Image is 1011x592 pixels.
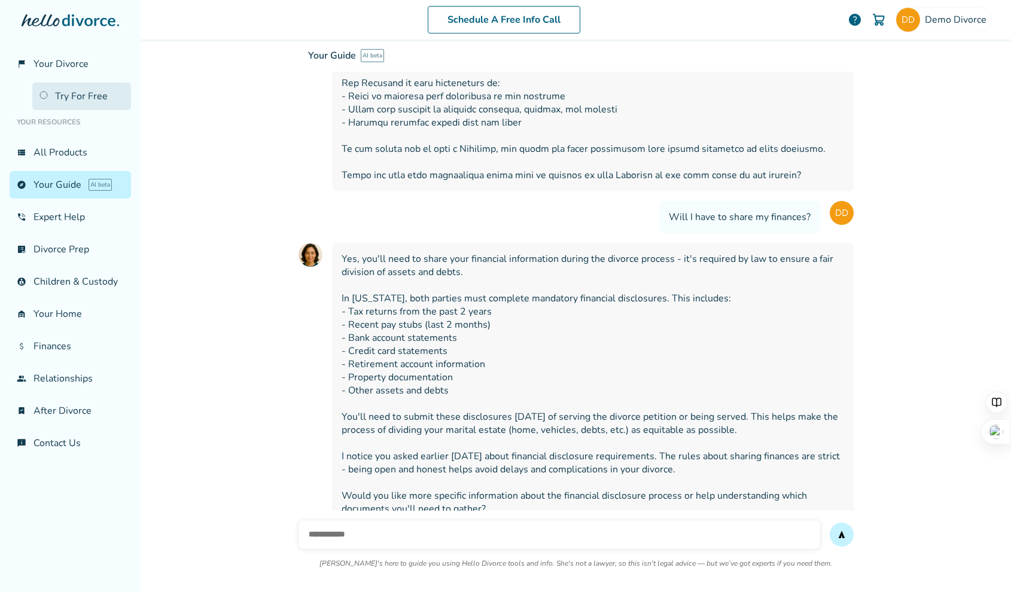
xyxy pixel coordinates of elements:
iframe: Chat Widget [951,535,1011,592]
a: Schedule A Free Info Call [428,6,580,33]
span: Your Guide [308,49,356,62]
a: bookmark_checkAfter Divorce [10,397,131,425]
a: attach_moneyFinances [10,332,131,360]
a: help [848,13,862,27]
span: AI beta [361,49,384,62]
a: chat_infoContact Us [10,429,131,457]
a: Try For Free [32,83,131,110]
img: Cart [872,13,886,27]
span: chat_info [17,438,26,448]
span: account_child [17,277,26,286]
img: Demo Divorce [896,8,920,32]
a: phone_in_talkExpert Help [10,203,131,231]
a: exploreYour GuideAI beta [10,171,131,199]
img: User [830,201,854,225]
span: attach_money [17,341,26,351]
span: Will I have to share my finances? [669,210,811,224]
span: garage_home [17,309,26,319]
span: Your Divorce [34,57,89,71]
a: view_listAll Products [10,139,131,166]
a: flag_2Your Divorce [10,50,131,78]
span: Demo Divorce [925,13,991,26]
span: bookmark_check [17,406,26,416]
span: phone_in_talk [17,212,26,222]
span: list_alt_check [17,245,26,254]
span: view_list [17,148,26,157]
li: Your Resources [10,110,131,134]
span: send [837,530,846,539]
a: account_childChildren & Custody [10,268,131,295]
a: list_alt_checkDivorce Prep [10,236,131,263]
span: group [17,374,26,383]
img: AI Assistant [299,243,322,267]
span: AI beta [89,179,112,191]
button: send [830,523,854,547]
a: garage_homeYour Home [10,300,131,328]
span: Yes, you'll need to share your financial information during the divorce process - it's required b... [342,252,844,515]
a: groupRelationships [10,365,131,392]
p: [PERSON_NAME]'s here to guide you using Hello Divorce tools and info. She's not a lawyer, so this... [319,559,832,568]
span: explore [17,180,26,190]
span: flag_2 [17,59,26,69]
